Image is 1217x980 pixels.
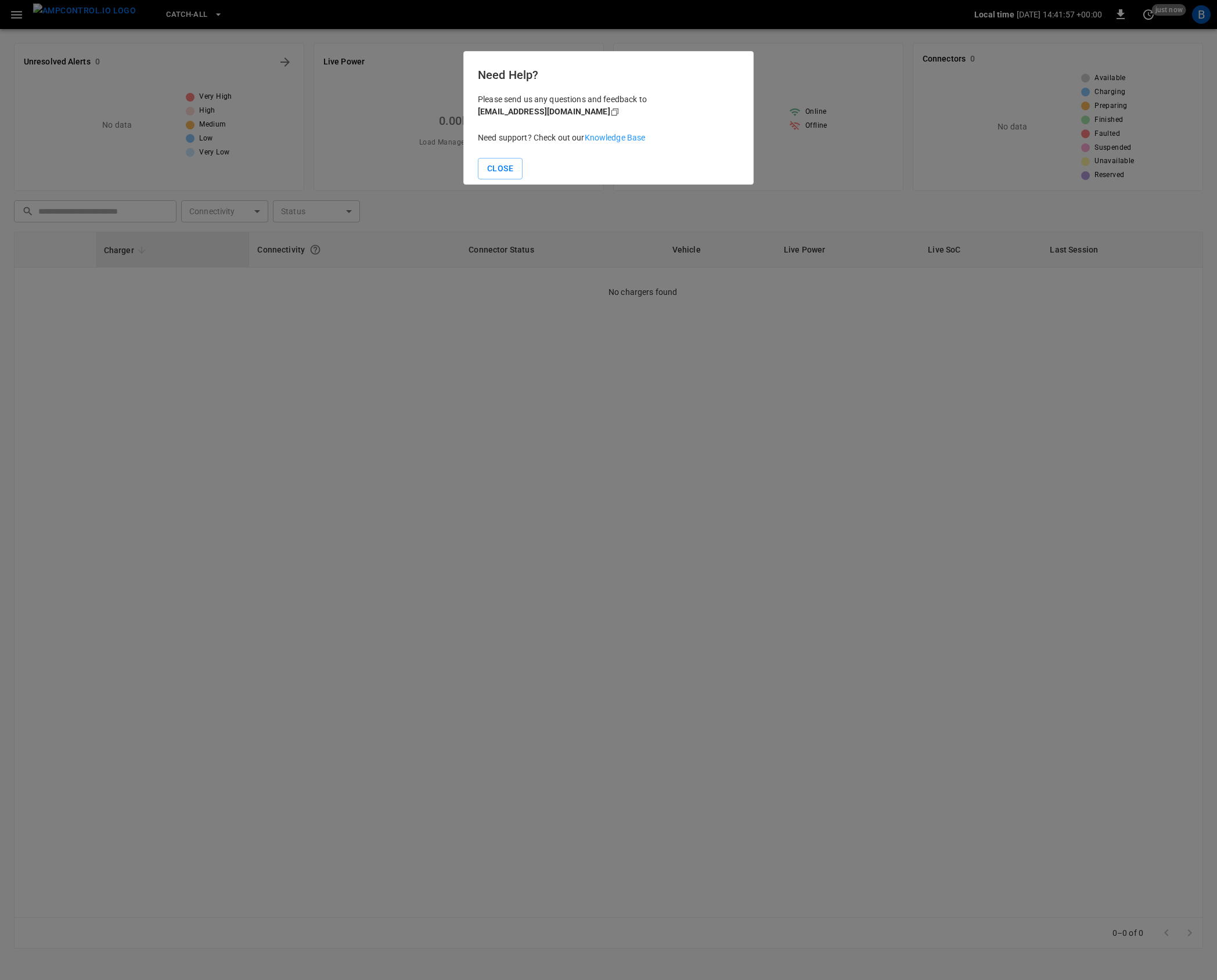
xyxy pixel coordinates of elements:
button: Close [478,158,523,179]
div: [EMAIL_ADDRESS][DOMAIN_NAME] [478,106,610,118]
h6: Need Help? [478,66,739,84]
a: Knowledge Base [585,133,646,142]
p: Need support? Check out our [478,132,739,144]
p: Please send us any questions and feedback to [478,93,739,118]
div: copy [610,106,621,118]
